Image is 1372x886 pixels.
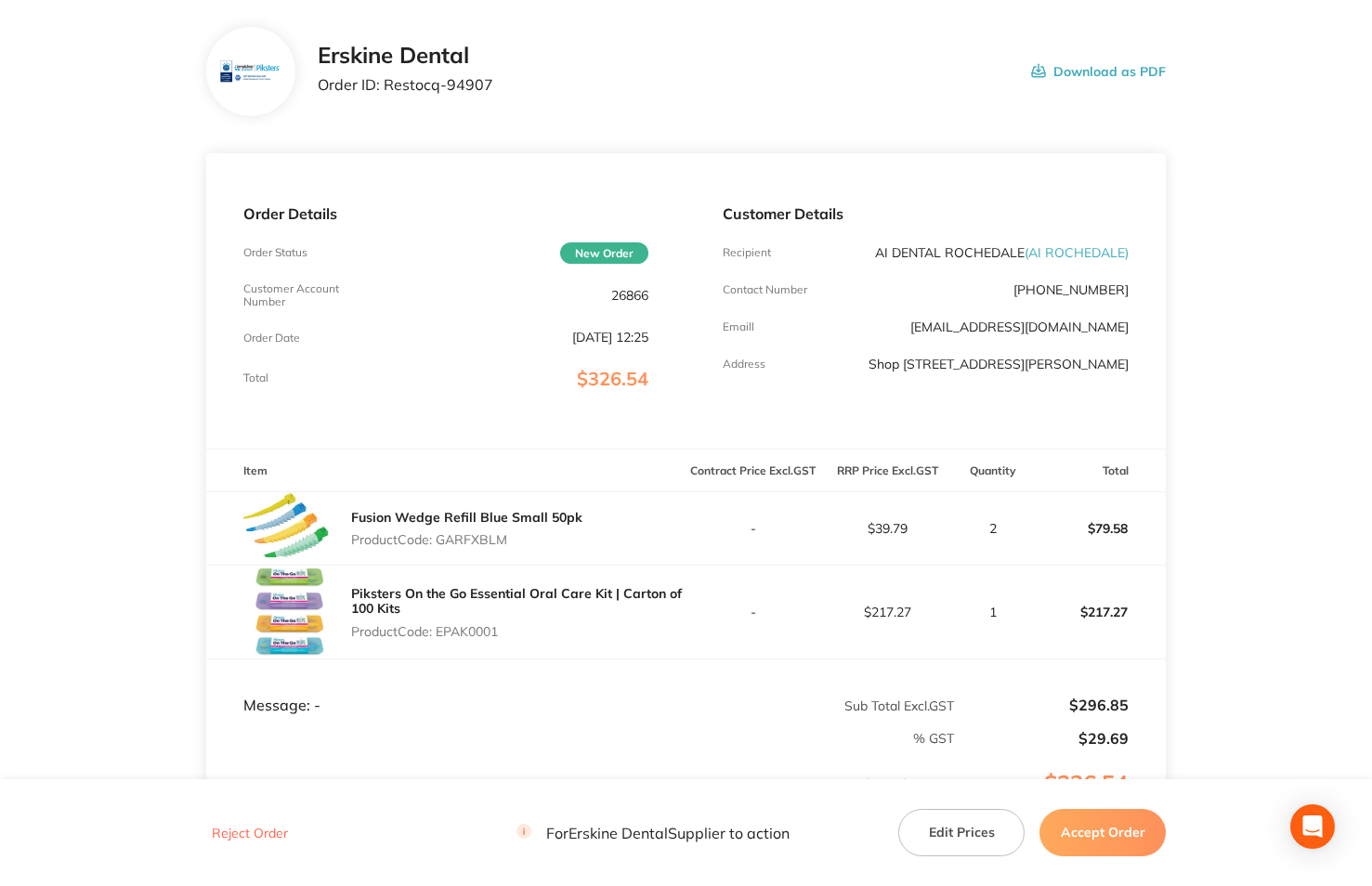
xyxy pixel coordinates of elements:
[243,492,336,565] img: aG5icDNvZg
[351,509,582,526] a: Fusion Wedge Refill Blue Small 50pk
[723,205,1129,222] p: Customer Details
[723,358,765,371] p: Address
[1025,244,1129,261] span: ( AI ROCHEDALE )
[955,449,1032,492] th: Quantity
[318,43,493,69] h2: Erskine Dental
[516,824,790,841] p: For Erskine Dental Supplier to action
[821,521,954,536] p: $39.79
[220,42,281,102] img: bnV5aml6aA
[910,319,1129,335] a: [EMAIL_ADDRESS][DOMAIN_NAME]
[1290,804,1335,849] div: Open Intercom Messenger
[875,245,1129,260] p: AI DENTAL ROCHEDALE
[243,332,300,345] p: Order Date
[318,76,493,93] p: Order ID: Restocq- 94907
[1033,590,1166,634] p: $217.27
[686,521,819,536] p: -
[723,320,754,333] p: Emaill
[686,449,820,492] th: Contract Price Excl. GST
[243,205,649,222] p: Order Details
[351,532,582,547] p: Product Code: GARFXBLM
[1033,506,1166,551] p: $79.58
[243,371,268,384] p: Total
[560,242,648,264] span: New Order
[207,731,954,746] p: % GST
[351,624,686,639] p: Product Code: EPAK0001
[821,605,954,619] p: $217.27
[611,288,648,303] p: 26866
[572,330,648,345] p: [DATE] 12:25
[1039,809,1166,855] button: Accept Order
[351,585,682,617] a: Piksters On the Go Essential Oral Care Kit | Carton of 100 Kits
[956,521,1031,536] p: 2
[243,566,336,658] img: NnZxZmJyYQ
[956,605,1031,619] p: 1
[956,730,1129,747] p: $29.69
[1032,449,1167,492] th: Total
[577,367,648,390] span: $326.54
[723,246,771,259] p: Recipient
[206,659,686,715] td: Message: -
[723,283,807,296] p: Contact Number
[686,605,819,619] p: -
[820,449,955,492] th: RRP Price Excl. GST
[243,282,379,308] p: Customer Account Number
[898,809,1025,855] button: Edit Prices
[869,357,1129,371] p: Shop [STREET_ADDRESS][PERSON_NAME]
[207,776,954,828] p: Sub Total ( 2 Items)
[956,771,1165,834] p: $326.54
[956,697,1129,713] p: $296.85
[243,246,307,259] p: Order Status
[206,449,686,492] th: Item
[206,825,294,841] button: Reject Order
[1013,282,1129,297] p: [PHONE_NUMBER]
[1031,43,1166,100] button: Download as PDF
[686,698,954,713] p: Sub Total Excl. GST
